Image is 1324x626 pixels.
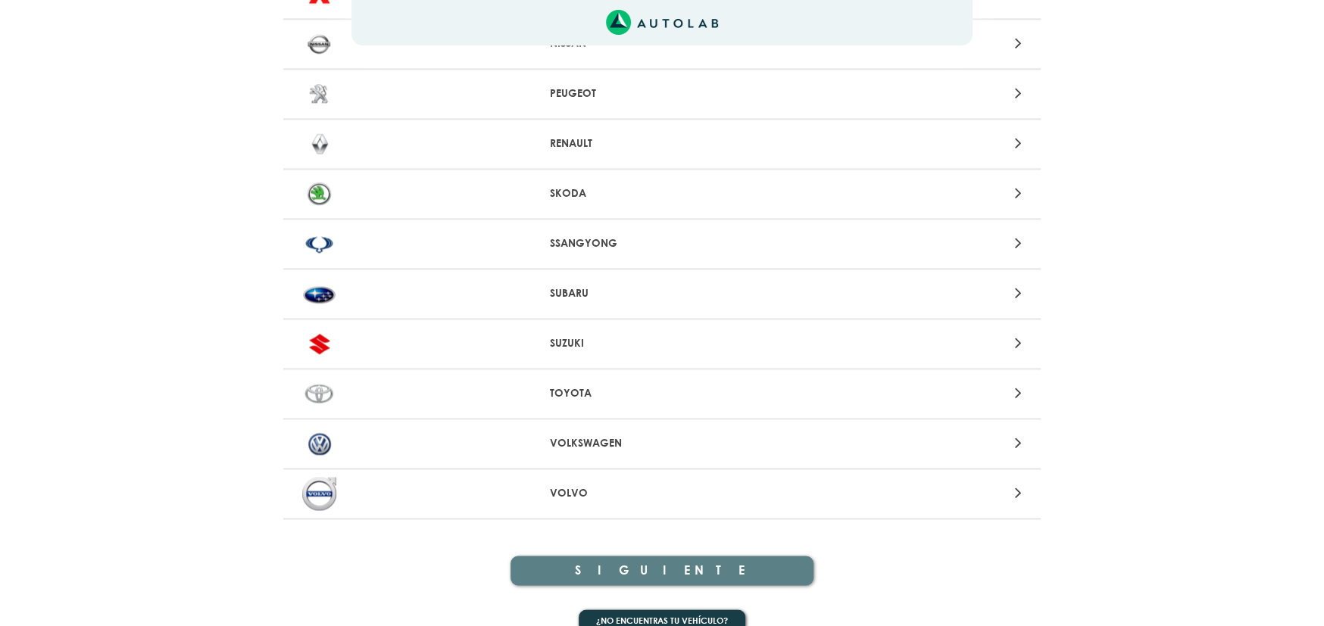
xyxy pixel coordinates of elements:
[302,227,336,260] img: SSANGYONG
[550,235,775,251] p: SSANGYONG
[302,377,336,410] img: TOYOTA
[550,135,775,151] p: RENAULT
[302,327,336,360] img: SUZUKI
[302,77,336,111] img: PEUGEOT
[550,185,775,201] p: SKODA
[550,485,775,501] p: VOLVO
[302,277,336,310] img: SUBARU
[550,385,775,401] p: TOYOTA
[550,435,775,451] p: VOLKSWAGEN
[606,14,719,29] a: Link al sitio de autolab
[550,335,775,351] p: SUZUKI
[511,556,813,585] button: SIGUIENTE
[550,86,775,101] p: PEUGEOT
[302,27,336,61] img: NISSAN
[302,477,336,510] img: VOLVO
[302,177,336,210] img: SKODA
[302,127,336,160] img: RENAULT
[550,285,775,301] p: SUBARU
[302,427,336,460] img: VOLKSWAGEN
